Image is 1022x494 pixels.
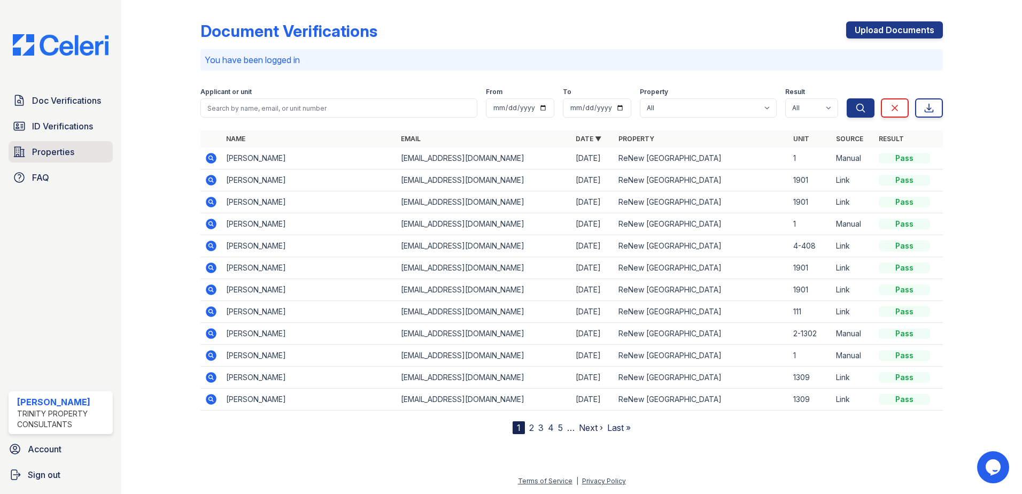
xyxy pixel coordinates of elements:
[879,284,930,295] div: Pass
[4,464,117,485] a: Sign out
[879,241,930,251] div: Pass
[576,135,601,143] a: Date ▼
[28,443,61,456] span: Account
[397,367,571,389] td: [EMAIL_ADDRESS][DOMAIN_NAME]
[789,235,832,257] td: 4-408
[571,367,614,389] td: [DATE]
[226,135,245,143] a: Name
[879,197,930,207] div: Pass
[563,88,571,96] label: To
[571,345,614,367] td: [DATE]
[397,169,571,191] td: [EMAIL_ADDRESS][DOMAIN_NAME]
[789,279,832,301] td: 1901
[200,88,252,96] label: Applicant or unit
[785,88,805,96] label: Result
[614,148,789,169] td: ReNew [GEOGRAPHIC_DATA]
[614,367,789,389] td: ReNew [GEOGRAPHIC_DATA]
[32,171,49,184] span: FAQ
[397,301,571,323] td: [EMAIL_ADDRESS][DOMAIN_NAME]
[789,367,832,389] td: 1309
[789,213,832,235] td: 1
[832,257,874,279] td: Link
[571,148,614,169] td: [DATE]
[571,389,614,411] td: [DATE]
[614,301,789,323] td: ReNew [GEOGRAPHIC_DATA]
[618,135,654,143] a: Property
[793,135,809,143] a: Unit
[789,257,832,279] td: 1901
[579,422,603,433] a: Next ›
[32,120,93,133] span: ID Verifications
[397,345,571,367] td: [EMAIL_ADDRESS][DOMAIN_NAME]
[614,389,789,411] td: ReNew [GEOGRAPHIC_DATA]
[397,257,571,279] td: [EMAIL_ADDRESS][DOMAIN_NAME]
[832,191,874,213] td: Link
[607,422,631,433] a: Last »
[28,468,60,481] span: Sign out
[571,213,614,235] td: [DATE]
[200,98,477,118] input: Search by name, email, or unit number
[571,257,614,279] td: [DATE]
[789,389,832,411] td: 1309
[222,169,397,191] td: [PERSON_NAME]
[614,257,789,279] td: ReNew [GEOGRAPHIC_DATA]
[879,135,904,143] a: Result
[397,235,571,257] td: [EMAIL_ADDRESS][DOMAIN_NAME]
[614,235,789,257] td: ReNew [GEOGRAPHIC_DATA]
[576,477,578,485] div: |
[4,438,117,460] a: Account
[879,219,930,229] div: Pass
[222,301,397,323] td: [PERSON_NAME]
[832,345,874,367] td: Manual
[832,279,874,301] td: Link
[571,235,614,257] td: [DATE]
[513,421,525,434] div: 1
[518,477,572,485] a: Terms of Service
[571,279,614,301] td: [DATE]
[567,421,575,434] span: …
[832,169,874,191] td: Link
[401,135,421,143] a: Email
[571,191,614,213] td: [DATE]
[9,115,113,137] a: ID Verifications
[558,422,563,433] a: 5
[222,148,397,169] td: [PERSON_NAME]
[200,21,377,41] div: Document Verifications
[832,323,874,345] td: Manual
[222,213,397,235] td: [PERSON_NAME]
[397,389,571,411] td: [EMAIL_ADDRESS][DOMAIN_NAME]
[846,21,943,38] a: Upload Documents
[832,148,874,169] td: Manual
[548,422,554,433] a: 4
[571,169,614,191] td: [DATE]
[832,367,874,389] td: Link
[879,350,930,361] div: Pass
[17,408,109,430] div: Trinity Property Consultants
[9,167,113,188] a: FAQ
[879,263,930,273] div: Pass
[879,153,930,164] div: Pass
[9,141,113,163] a: Properties
[614,169,789,191] td: ReNew [GEOGRAPHIC_DATA]
[397,191,571,213] td: [EMAIL_ADDRESS][DOMAIN_NAME]
[222,323,397,345] td: [PERSON_NAME]
[222,389,397,411] td: [PERSON_NAME]
[614,323,789,345] td: ReNew [GEOGRAPHIC_DATA]
[879,328,930,339] div: Pass
[614,191,789,213] td: ReNew [GEOGRAPHIC_DATA]
[789,323,832,345] td: 2-1302
[529,422,534,433] a: 2
[614,279,789,301] td: ReNew [GEOGRAPHIC_DATA]
[879,394,930,405] div: Pass
[832,213,874,235] td: Manual
[640,88,668,96] label: Property
[789,345,832,367] td: 1
[832,389,874,411] td: Link
[571,323,614,345] td: [DATE]
[789,169,832,191] td: 1901
[397,279,571,301] td: [EMAIL_ADDRESS][DOMAIN_NAME]
[17,396,109,408] div: [PERSON_NAME]
[836,135,863,143] a: Source
[9,90,113,111] a: Doc Verifications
